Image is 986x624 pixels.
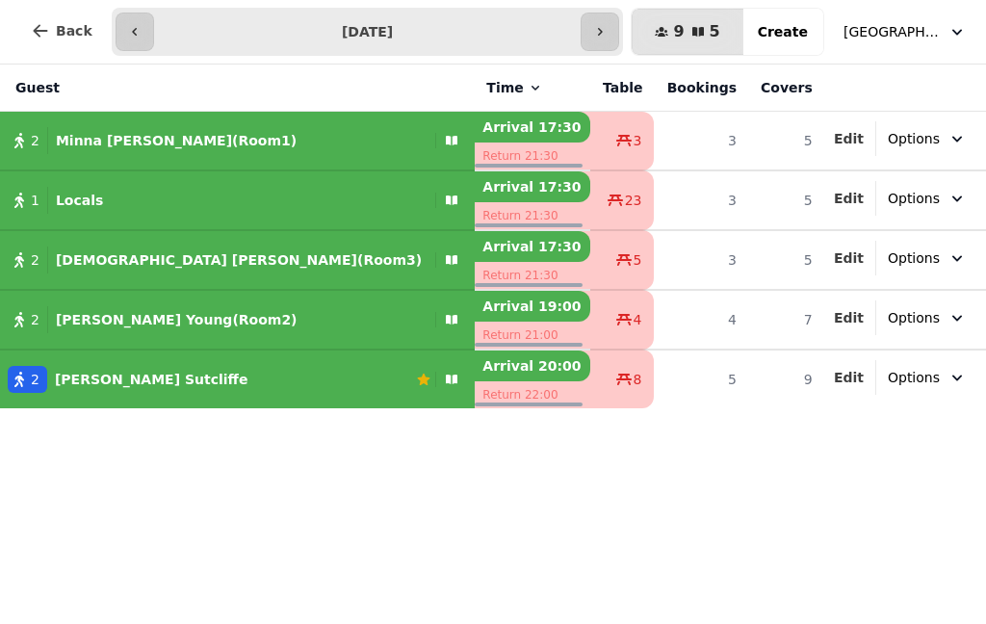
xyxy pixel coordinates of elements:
button: Edit [834,248,864,268]
span: Options [888,129,940,148]
span: 2 [31,131,39,150]
p: Return 21:30 [475,262,590,289]
button: [GEOGRAPHIC_DATA] [832,14,978,49]
td: 9 [748,350,824,408]
p: Arrival 20:00 [475,351,590,381]
td: 5 [748,230,824,290]
span: Options [888,308,940,327]
td: 3 [654,170,748,230]
th: Covers [748,65,824,112]
button: Edit [834,189,864,208]
td: 5 [748,170,824,230]
span: [GEOGRAPHIC_DATA] [843,22,940,41]
button: Options [876,300,978,335]
p: Arrival 19:00 [475,291,590,322]
p: Minna [PERSON_NAME](Room1) [56,131,297,150]
span: Edit [834,132,864,145]
span: 1 [31,191,39,210]
td: 7 [748,290,824,350]
span: Options [888,248,940,268]
span: Edit [834,251,864,265]
button: Back [15,8,108,54]
td: 5 [748,112,824,171]
span: Edit [834,371,864,384]
span: Back [56,24,92,38]
span: 23 [625,191,642,210]
th: Bookings [654,65,748,112]
p: Arrival 17:30 [475,231,590,262]
p: Locals [56,191,103,210]
button: Edit [834,368,864,387]
p: Return 21:00 [475,322,590,349]
button: 95 [632,9,742,55]
p: [PERSON_NAME] Sutcliffe [55,370,248,389]
p: [PERSON_NAME] Young(Room2) [56,310,298,329]
button: Options [876,241,978,275]
span: Edit [834,311,864,325]
span: 5 [634,250,642,270]
span: Time [486,78,523,97]
td: 3 [654,112,748,171]
p: Arrival 17:30 [475,171,590,202]
p: [DEMOGRAPHIC_DATA] [PERSON_NAME](Room3) [56,250,422,270]
button: Options [876,121,978,156]
span: Create [758,25,808,39]
span: Edit [834,192,864,205]
button: Options [876,360,978,395]
p: Return 21:30 [475,143,590,169]
span: 2 [31,250,39,270]
button: Options [876,181,978,216]
button: Edit [834,129,864,148]
span: 2 [31,370,39,389]
p: Return 22:00 [475,381,590,408]
button: Create [742,9,823,55]
td: 5 [654,350,748,408]
span: 9 [673,24,684,39]
button: Edit [834,308,864,327]
span: 5 [710,24,720,39]
button: Time [486,78,542,97]
span: 4 [634,310,642,329]
span: Options [888,189,940,208]
span: 2 [31,310,39,329]
td: 4 [654,290,748,350]
th: Table [590,65,654,112]
p: Arrival 17:30 [475,112,590,143]
span: Options [888,368,940,387]
span: 3 [634,131,642,150]
span: 8 [634,370,642,389]
p: Return 21:30 [475,202,590,229]
td: 3 [654,230,748,290]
